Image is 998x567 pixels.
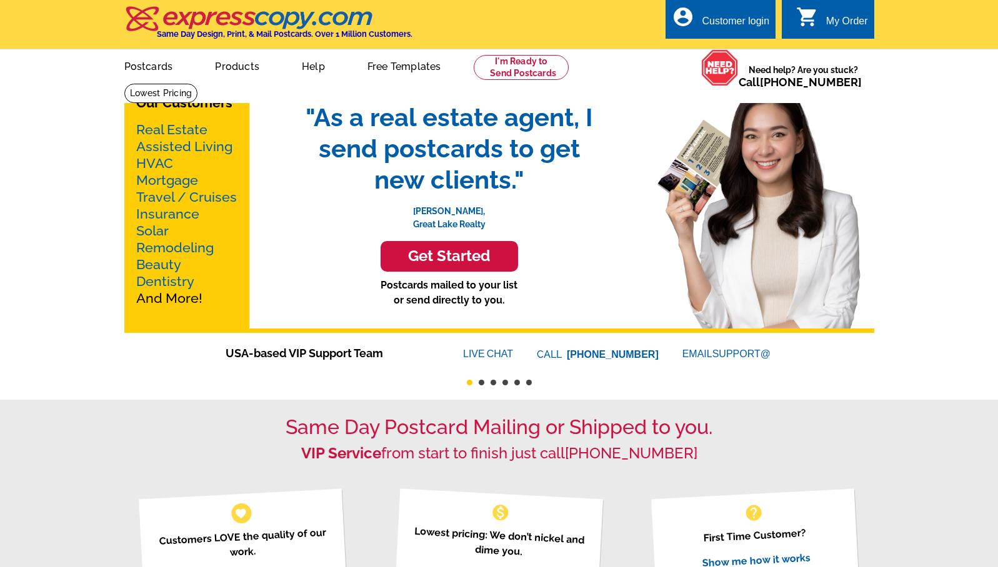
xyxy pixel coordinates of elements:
[293,102,606,195] span: "As a real estate agent, I send postcards to get new clients."
[301,444,381,462] strong: VIP Service
[502,380,508,385] button: 4 of 6
[136,240,214,255] a: Remodeling
[136,274,194,289] a: Dentistry
[760,76,862,89] a: [PHONE_NUMBER]
[226,345,426,362] span: USA-based VIP Support Team
[537,347,564,362] font: CALL
[136,121,237,307] p: And More!
[154,525,331,564] p: Customers LOVE the quality of our work.
[672,14,769,29] a: account_circle Customer login
[667,523,843,548] p: First Time Customer?
[234,506,247,520] span: favorite
[293,241,606,272] a: Get Started
[702,16,769,33] div: Customer login
[744,503,764,523] span: help
[682,348,772,359] a: EMAILSUPPORT@
[136,155,173,171] a: HVAC
[124,445,874,463] h2: from start to finish just call
[411,523,587,563] p: Lowest pricing: We don’t nickel and dime you.
[739,76,862,89] span: Call
[136,139,232,154] a: Assisted Living
[136,206,199,222] a: Insurance
[136,223,169,239] a: Solar
[104,51,193,80] a: Postcards
[567,349,659,360] a: [PHONE_NUMBER]
[136,122,207,137] a: Real Estate
[701,49,739,86] img: help
[347,51,461,80] a: Free Templates
[396,247,502,265] h3: Get Started
[282,51,345,80] a: Help
[526,380,532,385] button: 6 of 6
[796,14,868,29] a: shopping_cart My Order
[136,172,198,188] a: Mortgage
[124,15,412,39] a: Same Day Design, Print, & Mail Postcards. Over 1 Million Customers.
[491,503,511,523] span: monetization_on
[136,189,237,205] a: Travel / Cruises
[479,380,484,385] button: 2 of 6
[712,347,772,362] font: SUPPORT@
[491,380,496,385] button: 3 of 6
[739,64,868,89] span: Need help? Are you stuck?
[826,16,868,33] div: My Order
[195,51,279,80] a: Products
[293,195,606,231] p: [PERSON_NAME], Great Lake Realty
[157,29,412,39] h4: Same Day Design, Print, & Mail Postcards. Over 1 Million Customers.
[293,278,606,308] p: Postcards mailed to your list or send directly to you.
[565,444,697,462] a: [PHONE_NUMBER]
[672,6,694,28] i: account_circle
[124,415,874,439] h1: Same Day Postcard Mailing or Shipped to you.
[796,6,819,28] i: shopping_cart
[514,380,520,385] button: 5 of 6
[463,347,487,362] font: LIVE
[467,380,472,385] button: 1 of 6
[136,257,181,272] a: Beauty
[463,348,513,359] a: LIVECHAT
